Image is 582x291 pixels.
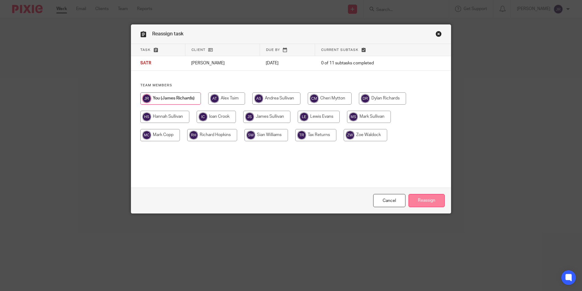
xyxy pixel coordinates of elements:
span: Reassign task [152,31,184,36]
a: Close this dialog window [436,31,442,39]
h4: Team members [140,83,442,88]
td: 0 of 11 subtasks completed [315,56,421,71]
input: Reassign [408,194,445,207]
span: Task [140,48,151,52]
span: Current subtask [321,48,359,52]
a: Close this dialog window [373,194,405,207]
p: [DATE] [266,60,309,66]
span: Due by [266,48,280,52]
span: SATR [140,61,151,66]
p: [PERSON_NAME] [191,60,254,66]
span: Client [191,48,205,52]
